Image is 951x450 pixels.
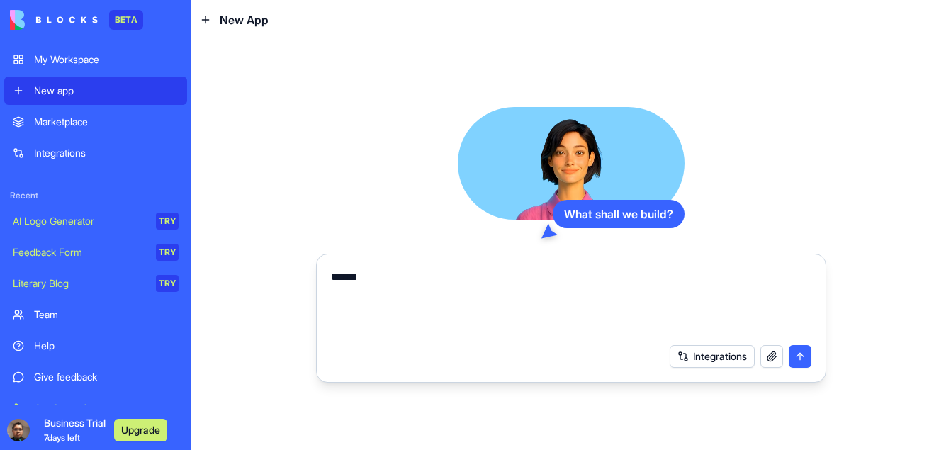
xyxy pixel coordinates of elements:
[670,345,755,368] button: Integrations
[4,394,187,422] a: Get Started
[13,276,146,291] div: Literary Blog
[34,339,179,353] div: Help
[553,200,685,228] div: What shall we build?
[10,10,143,30] a: BETA
[4,363,187,391] a: Give feedback
[44,432,80,443] span: 7 days left
[109,10,143,30] div: BETA
[34,84,179,98] div: New app
[34,115,179,129] div: Marketplace
[4,77,187,105] a: New app
[4,45,187,74] a: My Workspace
[4,139,187,167] a: Integrations
[4,300,187,329] a: Team
[34,308,179,322] div: Team
[7,419,30,441] img: ACg8ocKopkO3OeOsXfZeITyw-eIOXFHOgQeSUHTRdjHj2o5ZCIWnw4nh=s96-c
[13,214,146,228] div: AI Logo Generator
[4,190,187,201] span: Recent
[4,108,187,136] a: Marketplace
[4,332,187,360] a: Help
[156,244,179,261] div: TRY
[114,419,167,441] button: Upgrade
[220,11,269,28] span: New App
[34,146,179,160] div: Integrations
[156,275,179,292] div: TRY
[34,52,179,67] div: My Workspace
[13,245,146,259] div: Feedback Form
[10,10,98,30] img: logo
[4,238,187,266] a: Feedback FormTRY
[156,213,179,230] div: TRY
[34,370,179,384] div: Give feedback
[4,269,187,298] a: Literary BlogTRY
[34,401,179,415] div: Get Started
[4,207,187,235] a: AI Logo GeneratorTRY
[44,416,106,444] span: Business Trial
